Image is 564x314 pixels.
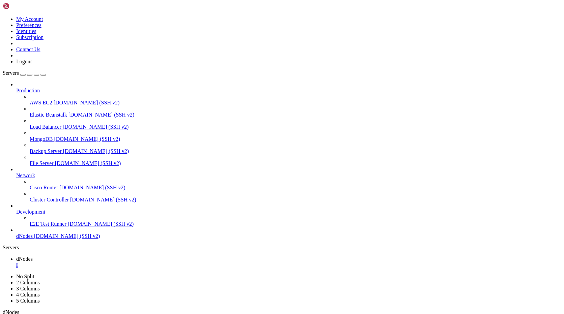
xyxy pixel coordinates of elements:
li: Cluster Controller [DOMAIN_NAME] (SSH v2) [30,191,561,203]
a: Contact Us [16,46,40,52]
img: Shellngn [3,3,41,9]
span: Cisco Router [30,185,58,190]
span: [DOMAIN_NAME] (SSH v2) [59,185,125,190]
span: [DOMAIN_NAME] (SSH v2) [54,136,120,142]
li: Elastic Beanstalk [DOMAIN_NAME] (SSH v2) [30,106,561,118]
li: Production [16,82,561,166]
span: MongoDB [30,136,53,142]
span: Load Balancer [30,124,61,130]
a: MongoDB [DOMAIN_NAME] (SSH v2) [30,136,561,142]
a: Preferences [16,22,41,28]
li: Network [16,166,561,203]
a: AWS EC2 [DOMAIN_NAME] (SSH v2) [30,100,561,106]
a: Load Balancer [DOMAIN_NAME] (SSH v2) [30,124,561,130]
a: Servers [3,70,46,76]
a: Logout [16,59,32,64]
span: [DOMAIN_NAME] (SSH v2) [34,233,100,239]
a: File Server [DOMAIN_NAME] (SSH v2) [30,160,561,166]
a: 5 Columns [16,298,40,304]
a: Identities [16,28,36,34]
a:  [16,262,561,268]
span: Backup Server [30,148,62,154]
a: 2 Columns [16,280,40,285]
li: E2E Test Runner [DOMAIN_NAME] (SSH v2) [30,215,561,227]
li: Development [16,203,561,227]
li: dNodes [DOMAIN_NAME] (SSH v2) [16,227,561,239]
a: Production [16,88,561,94]
span: [DOMAIN_NAME] (SSH v2) [68,221,134,227]
li: Backup Server [DOMAIN_NAME] (SSH v2) [30,142,561,154]
span: Production [16,88,40,93]
div: Servers [3,245,561,251]
span: [DOMAIN_NAME] (SSH v2) [63,124,129,130]
span: Servers [3,70,19,76]
span: Cluster Controller [30,197,69,202]
span: [DOMAIN_NAME] (SSH v2) [68,112,135,118]
li: File Server [DOMAIN_NAME] (SSH v2) [30,154,561,166]
a: No Split [16,274,34,279]
x-row: Connecting [DOMAIN_NAME]... [3,3,476,8]
span: E2E Test Runner [30,221,66,227]
li: MongoDB [DOMAIN_NAME] (SSH v2) [30,130,561,142]
a: 3 Columns [16,286,40,291]
li: Cisco Router [DOMAIN_NAME] (SSH v2) [30,179,561,191]
a: Cluster Controller [DOMAIN_NAME] (SSH v2) [30,197,561,203]
a: My Account [16,16,43,22]
li: Load Balancer [DOMAIN_NAME] (SSH v2) [30,118,561,130]
span: [DOMAIN_NAME] (SSH v2) [70,197,136,202]
a: Subscription [16,34,44,40]
a: Development [16,209,561,215]
span: [DOMAIN_NAME] (SSH v2) [63,148,129,154]
span: AWS EC2 [30,100,52,105]
span: Development [16,209,45,215]
span: Elastic Beanstalk [30,112,67,118]
span: [DOMAIN_NAME] (SSH v2) [55,160,121,166]
li: AWS EC2 [DOMAIN_NAME] (SSH v2) [30,94,561,106]
span: Network [16,172,35,178]
span: dNodes [16,256,33,262]
a: Network [16,172,561,179]
span: File Server [30,160,54,166]
a: Elastic Beanstalk [DOMAIN_NAME] (SSH v2) [30,112,561,118]
a: dNodes [DOMAIN_NAME] (SSH v2) [16,233,561,239]
span: [DOMAIN_NAME] (SSH v2) [54,100,120,105]
a: E2E Test Runner [DOMAIN_NAME] (SSH v2) [30,221,561,227]
span: dNodes [16,233,33,239]
a: 4 Columns [16,292,40,297]
div: (0, 1) [3,8,5,14]
a: Backup Server [DOMAIN_NAME] (SSH v2) [30,148,561,154]
a: dNodes [16,256,561,268]
a: Cisco Router [DOMAIN_NAME] (SSH v2) [30,185,561,191]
